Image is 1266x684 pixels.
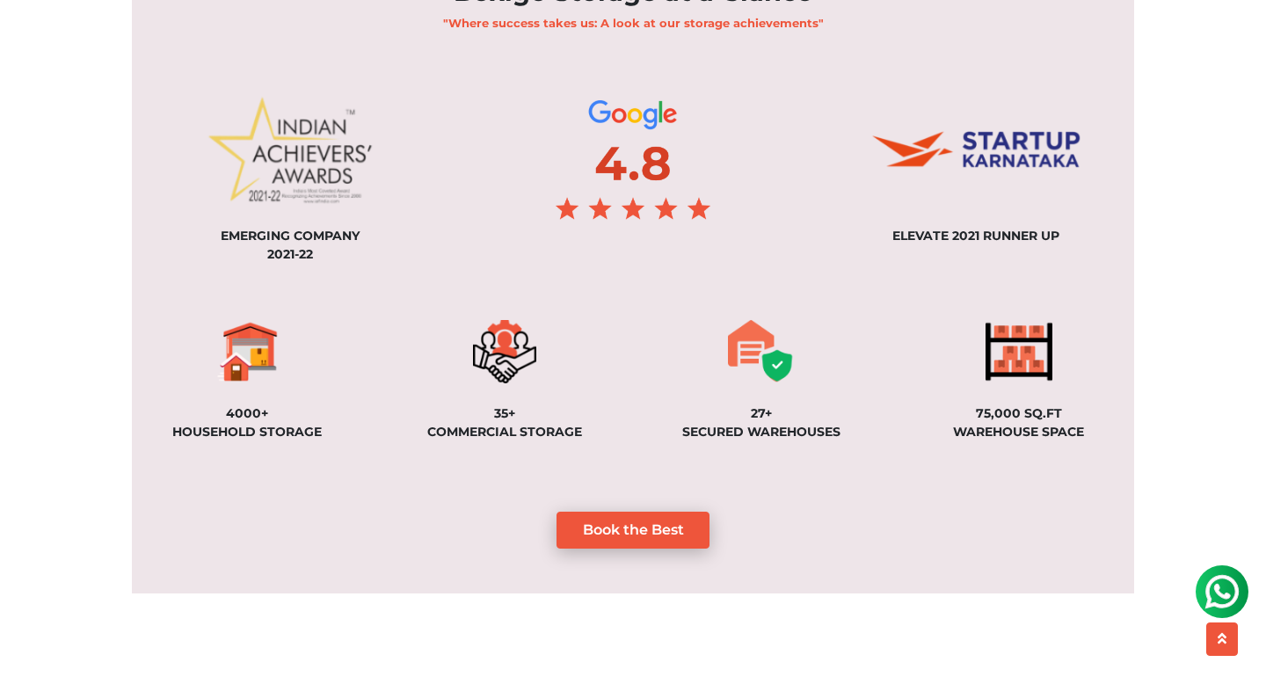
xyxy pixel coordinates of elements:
div: WAREHOUSE SPACE [904,423,1135,441]
img: google-ratings [527,100,738,220]
div: SECURED WAREHOUSES [646,423,877,441]
div: 35+ [389,404,621,423]
img: achievements [185,72,396,227]
div: 4000+ [132,404,363,423]
b: "Where success takes us: A look at our storage achievements" [443,16,824,30]
div: 27+ [646,404,877,423]
img: whatsapp-icon.svg [18,18,53,53]
img: startup-ka [870,72,1081,227]
img: secured_warehouse [723,320,800,383]
div: 75,000 SQ.FT [904,404,1135,423]
img: household_storage [208,320,286,383]
a: Book the Best [557,512,710,549]
div: ELEVATE 2021 RUNNER UP [818,227,1134,245]
div: COMMERCIAL STORAGE [389,423,621,441]
div: EMERGING COMPANY 2021-22 [132,227,448,264]
img: warehouse_space [980,320,1058,383]
img: commercial_storage [466,320,543,383]
button: scroll up [1206,622,1238,656]
div: HOUSEHOLD STORAGE [132,423,363,441]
